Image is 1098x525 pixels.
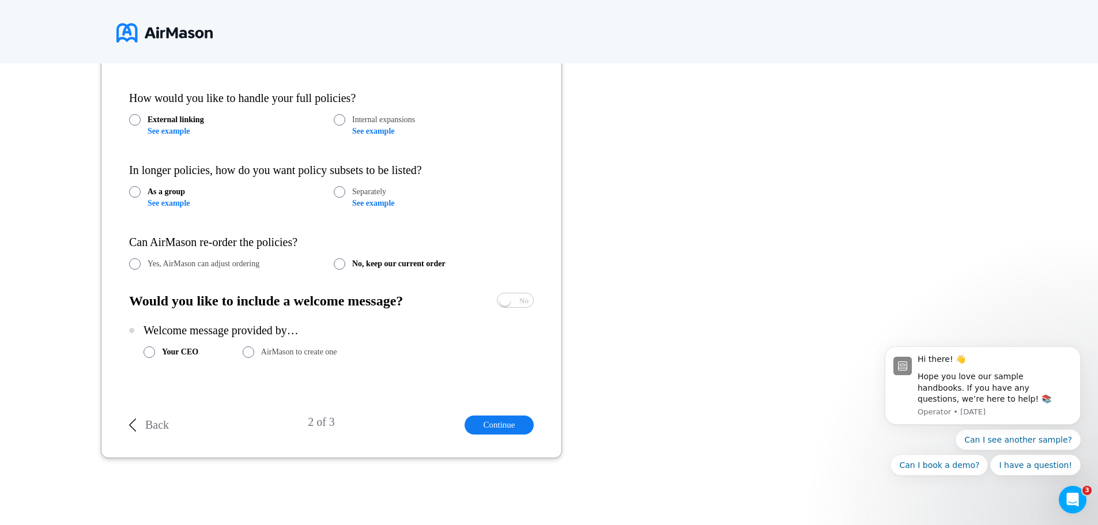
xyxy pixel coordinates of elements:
img: back [129,418,136,432]
div: In longer policies, how do you want policy subsets to be listed? [129,164,534,177]
span: Internal expansions [352,115,415,124]
a: See example [148,127,190,135]
span: External linking [148,115,204,124]
p: 2 of 3 [308,416,335,435]
iframe: Intercom live chat [1059,486,1086,513]
div: Welcome message provided by… [144,324,436,337]
div: Can AirMason re-order the policies? [129,236,534,249]
span: Yes, AirMason can adjust ordering [148,259,259,269]
iframe: Intercom notifications message [867,332,1098,519]
img: logo [116,18,213,47]
span: Your CEO [162,348,198,357]
h1: Would you like to include a welcome message? [129,293,403,309]
span: Separately [352,187,386,197]
span: 3 [1082,486,1092,495]
span: AirMason to create one [261,348,337,357]
span: No, keep our current order [352,259,446,269]
p: Back [145,418,169,432]
button: Continue [465,416,534,435]
a: See example [352,127,394,135]
a: See example [148,199,190,207]
div: How would you like to handle your full policies? [129,92,534,105]
span: As a group [148,187,185,197]
span: No [519,297,529,304]
a: See example [352,199,394,207]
